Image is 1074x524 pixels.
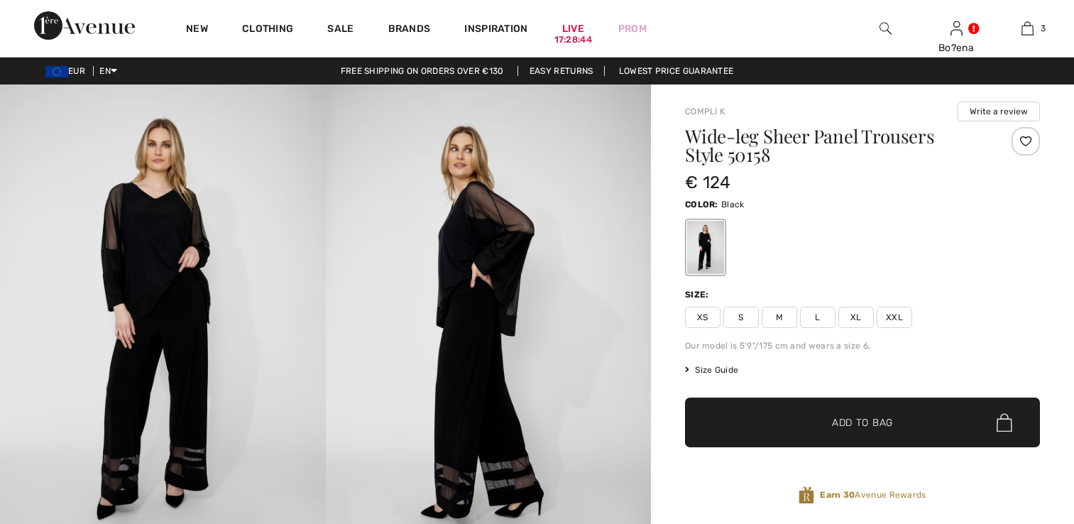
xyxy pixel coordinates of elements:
span: M [762,307,797,328]
span: XS [685,307,720,328]
span: XL [838,307,874,328]
span: L [800,307,835,328]
span: EN [99,66,117,76]
span: XXL [877,307,912,328]
a: New [186,23,208,38]
a: Live17:28:44 [562,21,584,36]
img: My Bag [1021,20,1034,37]
span: EUR [45,66,91,76]
img: 1ère Avenue [34,11,135,40]
a: Prom [618,21,647,36]
span: Inspiration [464,23,527,38]
a: Free shipping on orders over €130 [329,66,515,76]
h1: Wide-leg Sheer Panel Trousers Style 50158 [685,127,981,164]
span: S [723,307,759,328]
img: Bag.svg [997,413,1012,432]
span: Size Guide [685,364,738,376]
span: Color: [685,200,718,209]
span: Black [721,200,745,209]
iframe: Opens a widget where you can chat to one of our agents [984,417,1060,453]
img: Euro [45,66,68,77]
span: 3 [1041,22,1046,35]
button: Add to Bag [685,398,1040,447]
img: Avenue Rewards [799,486,814,505]
a: Brands [388,23,431,38]
div: Our model is 5'9"/175 cm and wears a size 6. [685,339,1040,352]
button: Write a review [958,102,1040,121]
a: Sale [327,23,354,38]
span: Add to Bag [832,415,893,430]
span: Avenue Rewards [820,488,926,501]
a: Clothing [242,23,293,38]
div: 17:28:44 [554,33,592,47]
a: 3 [992,20,1062,37]
div: Black [687,221,724,274]
a: Compli K [685,107,725,116]
img: My Info [950,20,963,37]
div: Bo?ena [921,40,991,55]
strong: Earn 30 [820,490,855,500]
a: Easy Returns [517,66,606,76]
img: search the website [880,20,892,37]
span: € 124 [685,173,731,192]
a: Sign In [950,21,963,35]
div: Size: [685,288,712,301]
a: Lowest Price Guarantee [608,66,745,76]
